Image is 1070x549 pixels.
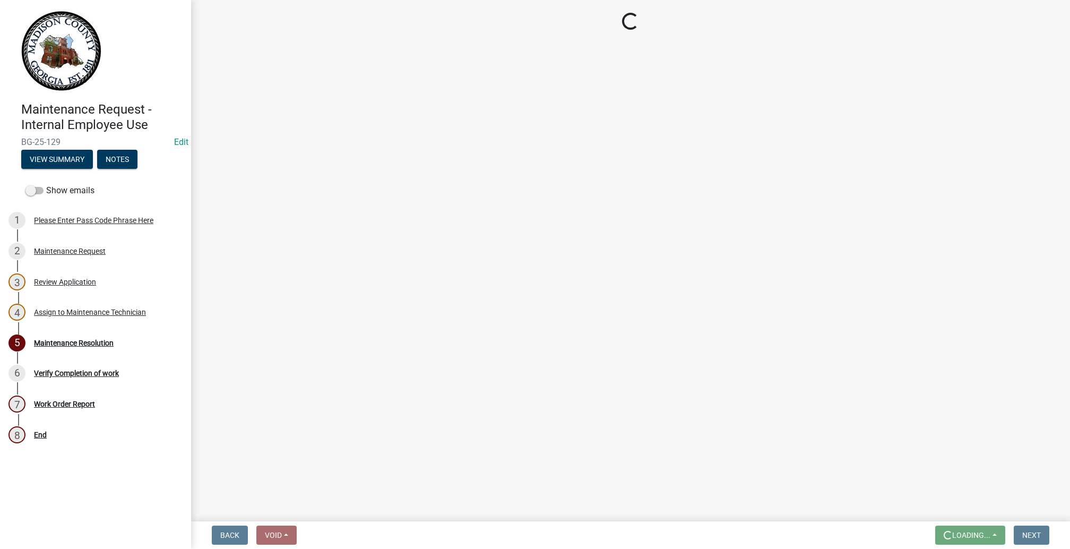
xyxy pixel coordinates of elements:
[220,531,239,539] span: Back
[8,396,25,413] div: 7
[21,137,170,147] span: BG-25-129
[8,365,25,382] div: 6
[97,156,137,164] wm-modal-confirm: Notes
[34,431,47,439] div: End
[34,400,95,408] div: Work Order Report
[1022,531,1041,539] span: Next
[1014,526,1049,545] button: Next
[34,339,114,347] div: Maintenance Resolution
[265,531,282,539] span: Void
[8,426,25,443] div: 8
[34,217,153,224] div: Please Enter Pass Code Phrase Here
[256,526,297,545] button: Void
[8,334,25,351] div: 5
[952,531,990,539] span: Loading...
[21,156,93,164] wm-modal-confirm: Summary
[8,273,25,290] div: 3
[21,150,93,169] button: View Summary
[212,526,248,545] button: Back
[97,150,137,169] button: Notes
[8,243,25,260] div: 2
[34,247,106,255] div: Maintenance Request
[21,102,183,133] h4: Maintenance Request - Internal Employee Use
[174,137,188,147] a: Edit
[21,11,101,91] img: Madison County, Georgia
[174,137,188,147] wm-modal-confirm: Edit Application Number
[34,370,119,377] div: Verify Completion of work
[25,184,94,197] label: Show emails
[34,278,96,286] div: Review Application
[8,212,25,229] div: 1
[935,526,1005,545] button: Loading...
[34,308,146,316] div: Assign to Maintenance Technician
[8,304,25,321] div: 4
